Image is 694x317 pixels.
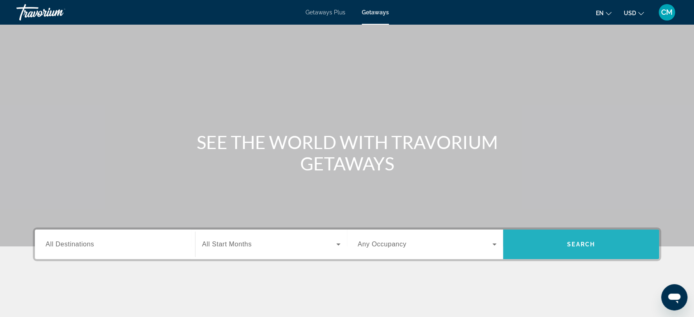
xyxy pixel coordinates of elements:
[306,9,345,16] a: Getaways Plus
[661,8,673,16] span: CM
[35,230,659,259] div: Search widget
[46,241,94,248] span: All Destinations
[46,240,184,250] input: Select destination
[567,241,595,248] span: Search
[596,7,611,19] button: Change language
[624,10,636,16] span: USD
[193,131,501,174] h1: SEE THE WORLD WITH TRAVORIUM GETAWAYS
[358,241,407,248] span: Any Occupancy
[16,2,99,23] a: Travorium
[596,10,604,16] span: en
[624,7,644,19] button: Change currency
[656,4,678,21] button: User Menu
[503,230,659,259] button: Search
[202,241,252,248] span: All Start Months
[661,284,687,310] iframe: Button to launch messaging window
[362,9,389,16] a: Getaways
